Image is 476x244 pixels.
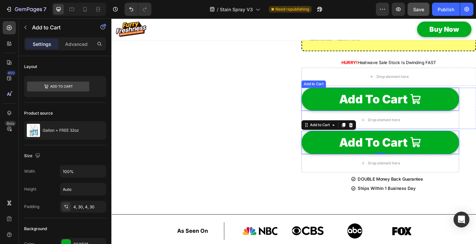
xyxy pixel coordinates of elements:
img: gempages_501216392909947834-9a073d5a-691c-4089-b795-3eb2fa58bf81.webp [305,223,326,239]
p: Ships Within 1 Business Day [268,181,339,189]
iframe: To enrich screen reader interactions, please activate Accessibility in Grammarly extension settings [111,18,476,244]
p: 7 [43,5,46,13]
div: Add to Cart [208,68,232,74]
input: Auto [60,165,106,177]
p: Buy Now [346,5,378,18]
p: Gallon + FREE 32oz [43,128,79,133]
div: Drop element here [288,61,323,66]
div: Publish [438,6,454,13]
img: product feature img [27,124,40,137]
div: Beta [5,121,16,126]
div: 450 [6,70,16,76]
div: Width [24,168,35,174]
button: Save [408,3,429,16]
span: / [217,6,218,13]
a: Buy Now [333,3,392,20]
input: Auto [60,183,106,195]
div: Size [24,152,42,160]
div: 4, 30, 4, 30 [73,204,104,210]
span: Stain Spray V3 [220,6,253,13]
p: Add to Cart [32,23,88,31]
img: gempages_501216392909947834-89a5e6be-cdc1-4526-9af5-c7a2e968f1db.webp [196,223,231,239]
div: Open Intercom Messenger [454,212,469,227]
img: gempages_501216392909947834-8ede531f-52ba-409c-8d8c-55ae2934d4ec.webp [257,223,273,239]
button: 7 [3,3,49,16]
span: Heatwave Sale Stock Is Dwinding FAST [268,45,353,51]
img: gempages_501216392909947834-6ee3867a-ea34-48e5-bbbc-f370f301db94.webp [142,223,181,239]
span: Save [413,7,424,12]
div: Undo/Redo [125,3,151,16]
div: Padding [24,204,39,210]
div: Layout [24,64,37,70]
div: Product source [24,110,53,116]
div: Drop element here [279,155,314,160]
p: DOUBLE Money Back Guarantee [268,170,339,179]
span: Need republishing [275,6,309,12]
div: Height [24,186,36,192]
button: Add To Cart [207,75,378,100]
div: Background [24,226,47,232]
div: Add to Cart [215,113,239,119]
button: Add To Cart [207,122,378,147]
div: Drop element here [279,108,314,113]
div: Add To Cart [248,77,322,99]
button: Publish [432,3,460,16]
strong: HURRY! [250,45,268,51]
p: As Seen On [67,226,109,236]
p: Settings [33,41,51,48]
div: Add To Cart [248,123,322,146]
p: Advanced [65,41,88,48]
